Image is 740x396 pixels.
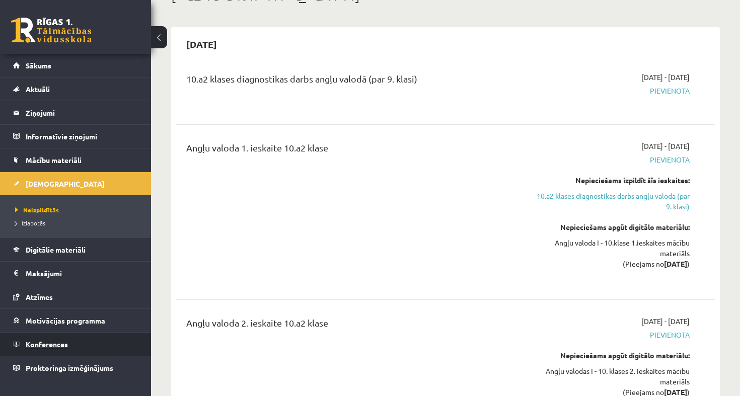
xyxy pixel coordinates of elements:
a: [DEMOGRAPHIC_DATA] [13,172,138,195]
a: Ziņojumi [13,101,138,124]
h2: [DATE] [176,32,227,56]
legend: Informatīvie ziņojumi [26,125,138,148]
a: 10.a2 klases diagnostikas darbs angļu valodā (par 9. klasi) [532,191,690,212]
div: Nepieciešams apgūt digitālo materiālu: [532,350,690,361]
a: Aktuāli [13,77,138,101]
a: Neizpildītās [15,205,141,214]
span: Mācību materiāli [26,155,82,165]
legend: Maksājumi [26,262,138,285]
a: Maksājumi [13,262,138,285]
a: Izlabotās [15,218,141,227]
div: Angļu valoda 2. ieskaite 10.a2 klase [186,316,517,335]
a: Proktoringa izmēģinājums [13,356,138,379]
strong: [DATE] [664,259,687,268]
a: Rīgas 1. Tālmācības vidusskola [11,18,92,43]
div: Nepieciešams izpildīt šīs ieskaites: [532,175,690,186]
span: Aktuāli [26,85,50,94]
legend: Ziņojumi [26,101,138,124]
span: [DEMOGRAPHIC_DATA] [26,179,105,188]
span: Neizpildītās [15,206,59,214]
a: Konferences [13,333,138,356]
a: Mācību materiāli [13,148,138,172]
div: 10.a2 klases diagnostikas darbs angļu valodā (par 9. klasi) [186,72,517,91]
span: Proktoringa izmēģinājums [26,363,113,372]
span: Motivācijas programma [26,316,105,325]
span: [DATE] - [DATE] [641,316,690,327]
span: Pievienota [532,86,690,96]
a: Sākums [13,54,138,77]
div: Nepieciešams apgūt digitālo materiālu: [532,222,690,232]
div: Angļu valoda I - 10.klase 1.ieskaites mācību materiāls (Pieejams no ) [532,237,690,269]
a: Atzīmes [13,285,138,308]
a: Informatīvie ziņojumi [13,125,138,148]
span: Atzīmes [26,292,53,301]
a: Motivācijas programma [13,309,138,332]
span: Pievienota [532,330,690,340]
span: Pievienota [532,154,690,165]
a: Digitālie materiāli [13,238,138,261]
span: Konferences [26,340,68,349]
div: Angļu valoda 1. ieskaite 10.a2 klase [186,141,517,160]
span: [DATE] - [DATE] [641,72,690,83]
span: [DATE] - [DATE] [641,141,690,151]
span: Digitālie materiāli [26,245,86,254]
span: Izlabotās [15,219,45,227]
span: Sākums [26,61,51,70]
